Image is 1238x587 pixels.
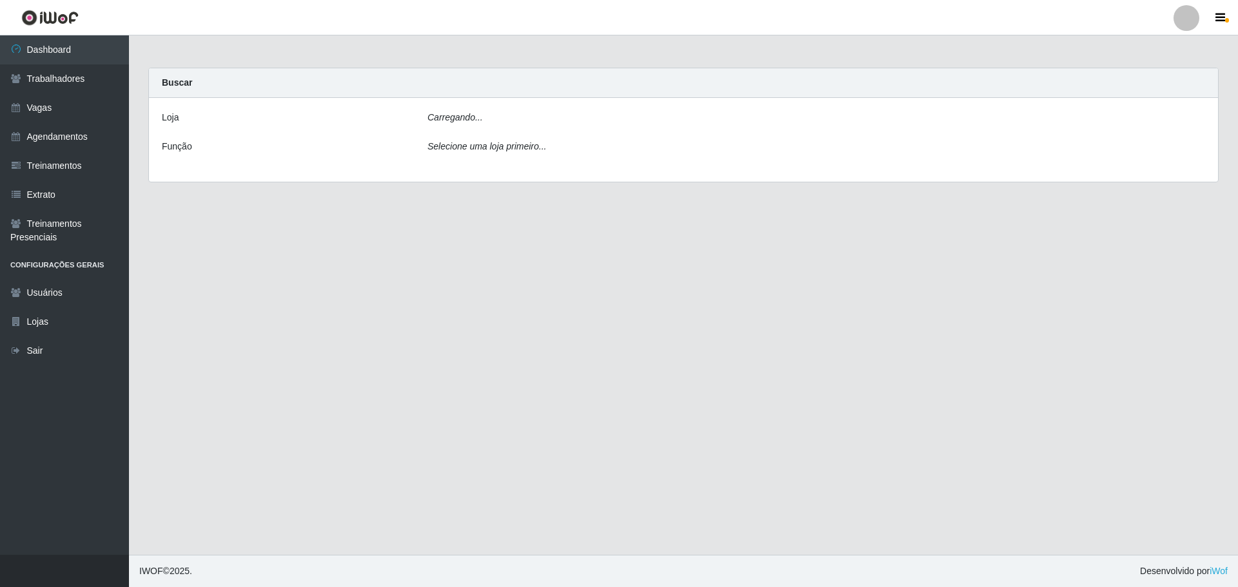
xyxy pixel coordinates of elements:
[139,564,192,578] span: © 2025 .
[21,10,79,26] img: CoreUI Logo
[162,77,192,88] strong: Buscar
[139,566,163,576] span: IWOF
[427,112,483,122] i: Carregando...
[1140,564,1228,578] span: Desenvolvido por
[427,141,546,151] i: Selecione uma loja primeiro...
[162,111,179,124] label: Loja
[162,140,192,153] label: Função
[1210,566,1228,576] a: iWof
